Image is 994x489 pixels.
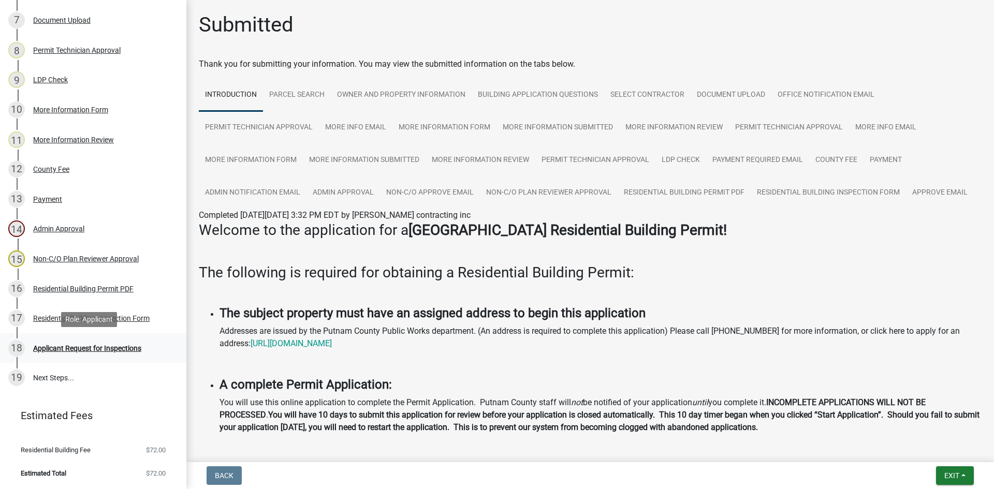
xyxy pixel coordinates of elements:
[691,79,771,112] a: Document Upload
[33,17,91,24] div: Document Upload
[199,264,982,281] h3: The following is required for obtaining a Residential Building Permit:
[771,79,881,112] a: Office Notification Email
[535,144,655,177] a: Permit Technician Approval
[906,176,974,210] a: Approve Email
[936,466,974,485] button: Exit
[33,106,108,113] div: More Information Form
[207,466,242,485] button: Back
[380,176,480,210] a: Non-C/O Approve Email
[8,101,25,118] div: 10
[8,405,170,426] a: Estimated Fees
[220,397,926,420] strong: INCOMPLETE APPLICATIONS WILL NOT BE PROCESSED
[33,285,134,292] div: Residential Building Permit PDF
[199,176,306,210] a: Admin Notification Email
[8,250,25,267] div: 15
[33,196,62,203] div: Payment
[220,377,392,392] strong: A complete Permit Application:
[220,325,982,350] p: Addresses are issued by the Putnam County Public Works department. (An address is required to com...
[146,470,166,477] span: $72.00
[33,345,141,352] div: Applicant Request for Inspections
[33,315,150,322] div: Residential Building Inspection Form
[303,144,426,177] a: More Information Submitted
[33,136,114,143] div: More Information Review
[33,255,139,262] div: Non-C/O Plan Reviewer Approval
[8,340,25,357] div: 18
[729,111,849,144] a: Permit Technician Approval
[33,76,68,83] div: LDP Check
[146,447,166,453] span: $72.00
[220,410,980,432] strong: You will have 10 days to submit this application for review before your application is closed aut...
[809,144,864,177] a: County Fee
[8,310,25,327] div: 17
[199,144,303,177] a: More Information Form
[706,144,809,177] a: Payment Required Email
[8,220,25,237] div: 14
[199,111,319,144] a: Permit Technician Approval
[199,58,982,70] div: Thank you for submitting your information. You may view the submitted information on the tabs below.
[263,79,331,112] a: Parcel search
[849,111,923,144] a: More Info Email
[619,111,729,144] a: More Information Review
[496,111,619,144] a: More Information Submitted
[215,471,233,480] span: Back
[33,225,84,232] div: Admin Approval
[306,176,380,210] a: Admin Approval
[331,79,472,112] a: Owner and Property Information
[944,471,959,480] span: Exit
[751,176,906,210] a: Residential Building Inspection Form
[8,191,25,208] div: 13
[480,176,618,210] a: Non-C/O Plan Reviewer Approval
[199,221,982,239] h3: Welcome to the application for a
[251,338,332,348] a: [URL][DOMAIN_NAME]
[655,144,706,177] a: LDP Check
[604,79,691,112] a: Select contractor
[8,369,25,386] div: 19
[21,470,66,477] span: Estimated Total
[61,312,117,327] div: Role: Applicant
[692,397,708,407] i: until
[199,79,263,112] a: Introduction
[8,161,25,177] div: 12
[392,111,496,144] a: More Information Form
[8,12,25,28] div: 7
[864,144,908,177] a: Payment
[33,166,69,173] div: County Fee
[8,71,25,88] div: 9
[199,210,471,220] span: Completed [DATE][DATE] 3:32 PM EDT by [PERSON_NAME] contracting inc
[618,176,751,210] a: Residential Building Permit PDF
[33,47,121,54] div: Permit Technician Approval
[426,144,535,177] a: More Information Review
[8,280,25,297] div: 16
[220,306,646,320] strong: The subject property must have an assigned address to begin this application
[571,397,583,407] i: not
[8,131,25,148] div: 11
[8,42,25,58] div: 8
[408,221,727,239] strong: [GEOGRAPHIC_DATA] Residential Building Permit!
[220,396,982,434] p: You will use this online application to complete the Permit Application. Putnam County staff will...
[472,79,604,112] a: Building Application Questions
[21,447,91,453] span: Residential Building Fee
[199,12,294,37] h1: Submitted
[319,111,392,144] a: More Info Email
